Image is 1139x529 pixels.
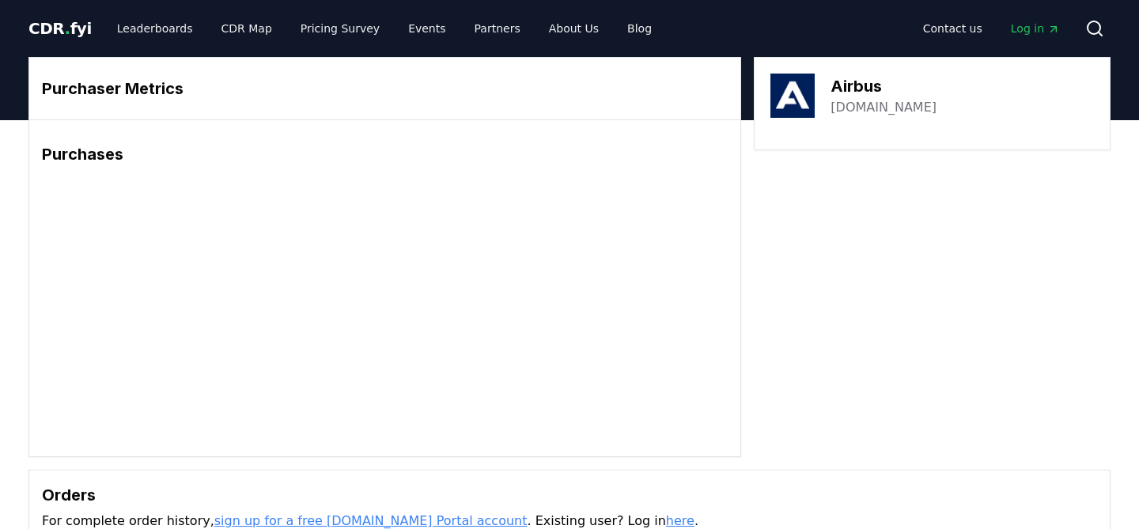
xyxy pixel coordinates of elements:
[831,74,937,98] h3: Airbus
[770,74,815,118] img: Airbus-logo
[214,513,528,528] a: sign up for a free [DOMAIN_NAME] Portal account
[998,14,1073,43] a: Log in
[42,77,728,100] h3: Purchaser Metrics
[104,14,206,43] a: Leaderboards
[104,14,664,43] nav: Main
[1011,21,1060,36] span: Log in
[666,513,694,528] a: here
[395,14,458,43] a: Events
[288,14,392,43] a: Pricing Survey
[462,14,533,43] a: Partners
[42,142,728,166] h3: Purchases
[910,14,995,43] a: Contact us
[65,19,70,38] span: .
[42,483,1097,507] h3: Orders
[536,14,611,43] a: About Us
[28,17,92,40] a: CDR.fyi
[615,14,664,43] a: Blog
[28,19,92,38] span: CDR fyi
[831,98,937,117] a: [DOMAIN_NAME]
[209,14,285,43] a: CDR Map
[910,14,1073,43] nav: Main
